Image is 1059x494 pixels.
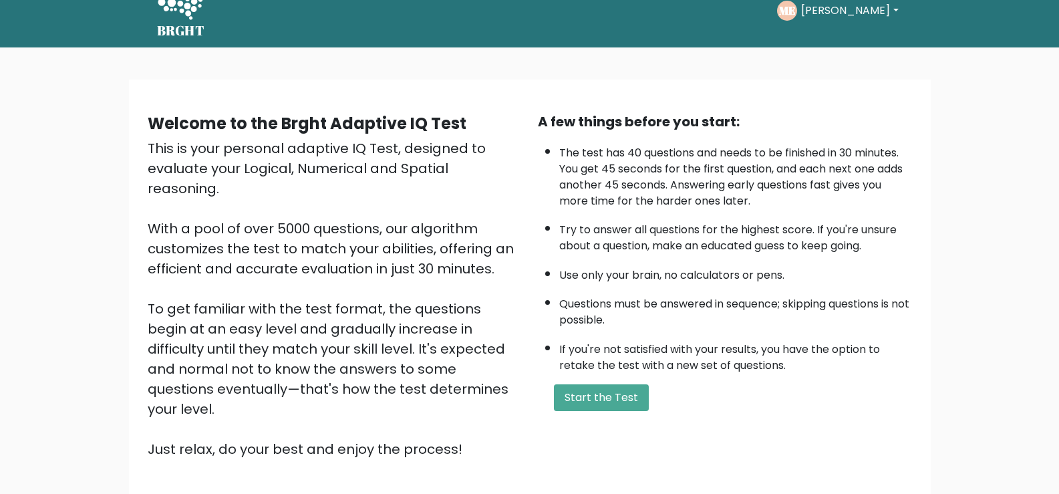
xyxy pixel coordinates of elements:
[157,23,205,39] h5: BRGHT
[559,289,912,328] li: Questions must be answered in sequence; skipping questions is not possible.
[559,261,912,283] li: Use only your brain, no calculators or pens.
[797,2,902,19] button: [PERSON_NAME]
[559,215,912,254] li: Try to answer all questions for the highest score. If you're unsure about a question, make an edu...
[554,384,649,411] button: Start the Test
[559,335,912,374] li: If you're not satisfied with your results, you have the option to retake the test with a new set ...
[779,3,796,18] text: ME
[148,138,522,459] div: This is your personal adaptive IQ Test, designed to evaluate your Logical, Numerical and Spatial ...
[148,112,466,134] b: Welcome to the Brght Adaptive IQ Test
[559,138,912,209] li: The test has 40 questions and needs to be finished in 30 minutes. You get 45 seconds for the firs...
[538,112,912,132] div: A few things before you start:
